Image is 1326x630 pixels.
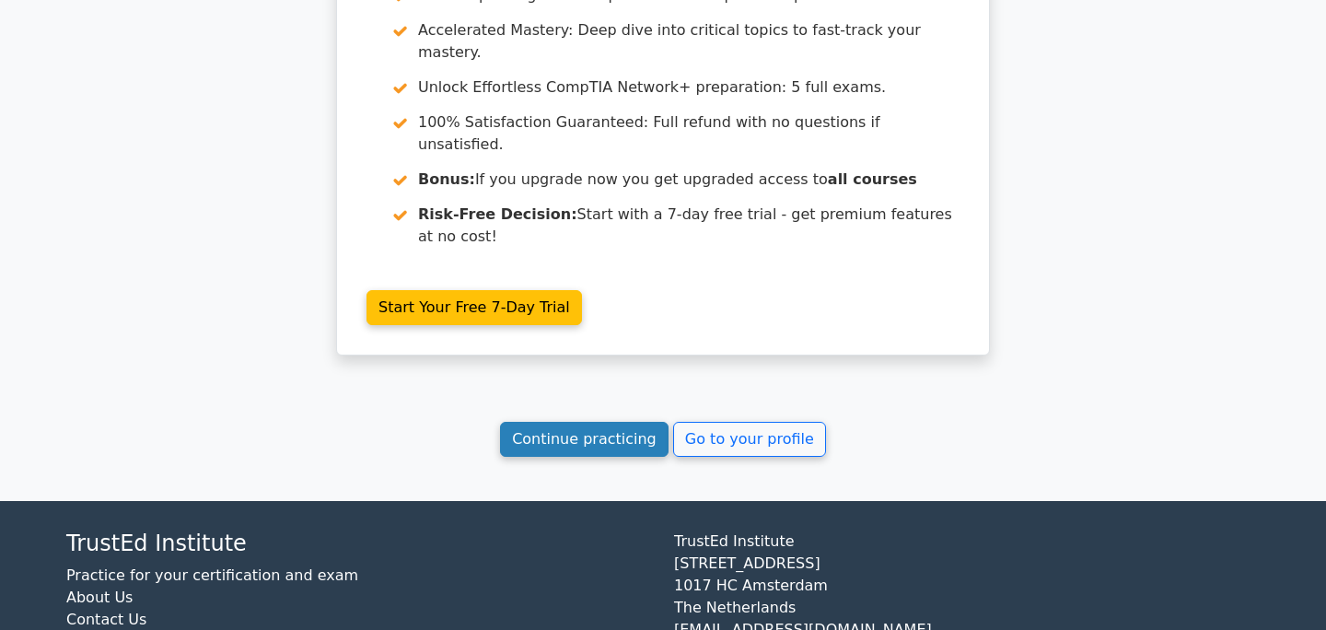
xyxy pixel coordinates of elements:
a: Go to your profile [673,422,826,457]
a: Practice for your certification and exam [66,566,358,584]
a: Start Your Free 7-Day Trial [366,290,582,325]
h4: TrustEd Institute [66,531,652,557]
a: About Us [66,589,133,606]
a: Continue practicing [500,422,669,457]
a: Contact Us [66,611,146,628]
